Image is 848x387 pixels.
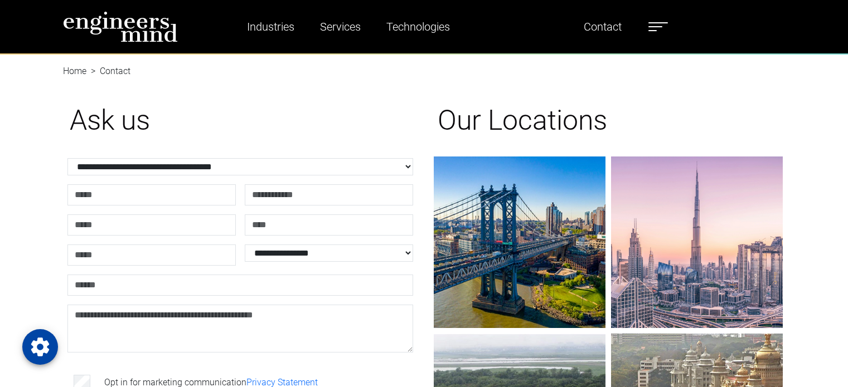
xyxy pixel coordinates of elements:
[86,65,130,78] li: Contact
[579,14,626,40] a: Contact
[63,11,178,42] img: logo
[434,156,605,328] img: gif
[63,66,86,76] a: Home
[438,104,779,137] h1: Our Locations
[70,104,411,137] h1: Ask us
[316,14,365,40] a: Services
[382,14,454,40] a: Technologies
[611,156,783,328] img: gif
[63,53,786,67] nav: breadcrumb
[243,14,299,40] a: Industries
